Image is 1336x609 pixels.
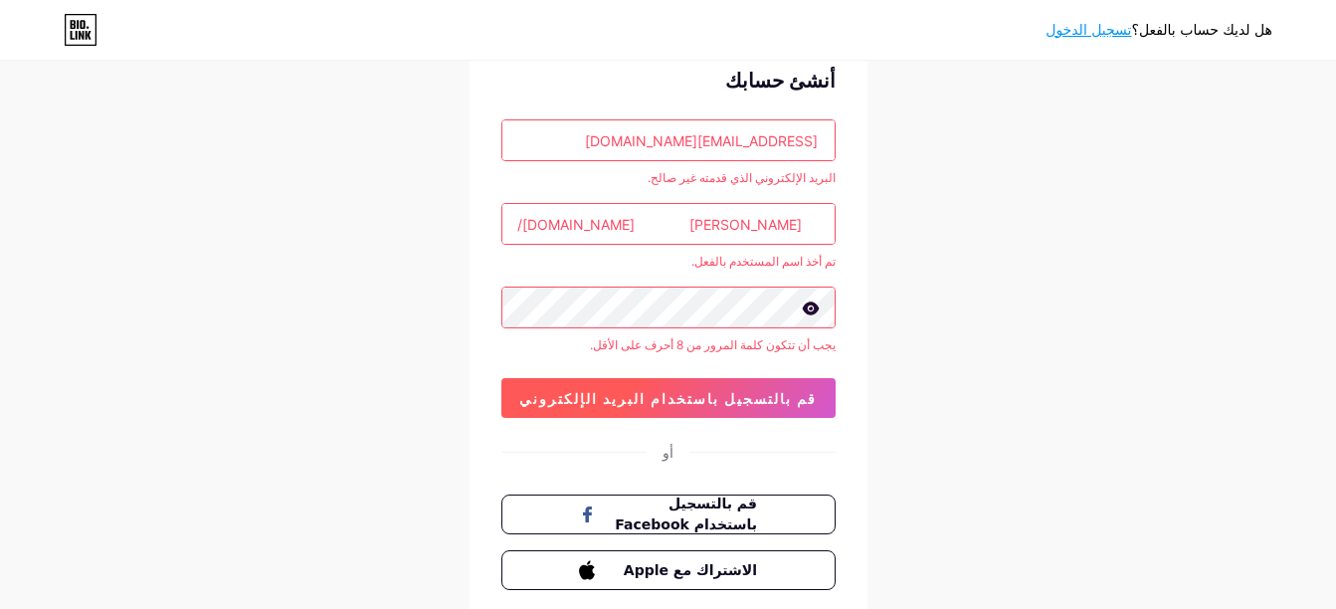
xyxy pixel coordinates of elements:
div: أو [663,442,673,463]
input: البريد الإلكتروني [502,120,835,160]
button: قم بالتسجيل باستخدام البريد الإلكتروني [501,378,836,418]
div: أنشئ حسابك [501,66,836,96]
span: قم بالتسجيل باستخدام البريد الإلكتروني [519,390,817,407]
span: الاشتراك مع Apple [603,560,757,581]
div: تم أخذ اسم المستخدم بالفعل. [501,253,836,271]
button: الاشتراك مع Apple [501,550,836,590]
div: هل لديك حساب بالفعل؟ [1046,20,1272,41]
div: [DOMAIN_NAME]/ [517,214,635,235]
div: يجب أن تتكون كلمة المرور من 8 أحرف على الأقل. [501,336,836,354]
div: البريد الإلكتروني الذي قدمته غير صالح. [501,169,836,187]
input: اسم المستخدم [502,204,835,244]
button: قم بالتسجيل باستخدام Facebook [501,495,836,534]
a: تسجيل الدخول [1046,22,1131,38]
span: قم بالتسجيل باستخدام Facebook [603,494,757,535]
